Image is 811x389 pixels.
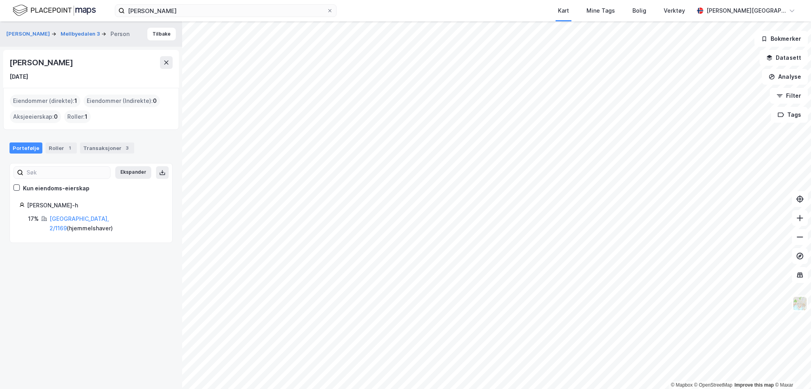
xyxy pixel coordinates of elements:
[66,144,74,152] div: 1
[23,184,89,193] div: Kun eiendoms-eierskap
[61,30,101,38] button: Mellbyedalen 3
[771,107,808,123] button: Tags
[49,214,163,233] div: ( hjemmelshaver )
[10,95,80,107] div: Eiendommer (direkte) :
[762,69,808,85] button: Analyse
[770,88,808,104] button: Filter
[671,382,693,388] a: Mapbox
[760,50,808,66] button: Datasett
[64,110,91,123] div: Roller :
[664,6,685,15] div: Verktøy
[13,4,96,17] img: logo.f888ab2527a4732fd821a326f86c7f29.svg
[80,142,134,154] div: Transaksjoner
[125,5,327,17] input: Søk på adresse, matrikkel, gårdeiere, leietakere eller personer
[110,29,129,39] div: Person
[6,30,51,38] button: [PERSON_NAME]
[74,96,77,106] span: 1
[771,351,811,389] iframe: Chat Widget
[84,95,160,107] div: Eiendommer (Indirekte) :
[147,28,176,40] button: Tilbake
[115,166,151,179] button: Ekspander
[10,56,74,69] div: [PERSON_NAME]
[694,382,733,388] a: OpenStreetMap
[706,6,786,15] div: [PERSON_NAME][GEOGRAPHIC_DATA]
[10,72,28,82] div: [DATE]
[28,214,39,224] div: 17%
[735,382,774,388] a: Improve this map
[85,112,88,121] span: 1
[792,296,807,311] img: Z
[586,6,615,15] div: Mine Tags
[46,142,77,154] div: Roller
[153,96,157,106] span: 0
[54,112,58,121] span: 0
[23,167,110,178] input: Søk
[123,144,131,152] div: 3
[10,142,42,154] div: Portefølje
[558,6,569,15] div: Kart
[10,110,61,123] div: Aksjeeierskap :
[771,351,811,389] div: Kontrollprogram for chat
[27,201,163,210] div: [PERSON_NAME]-h
[754,31,808,47] button: Bokmerker
[49,215,109,232] a: [GEOGRAPHIC_DATA], 2/1169
[632,6,646,15] div: Bolig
